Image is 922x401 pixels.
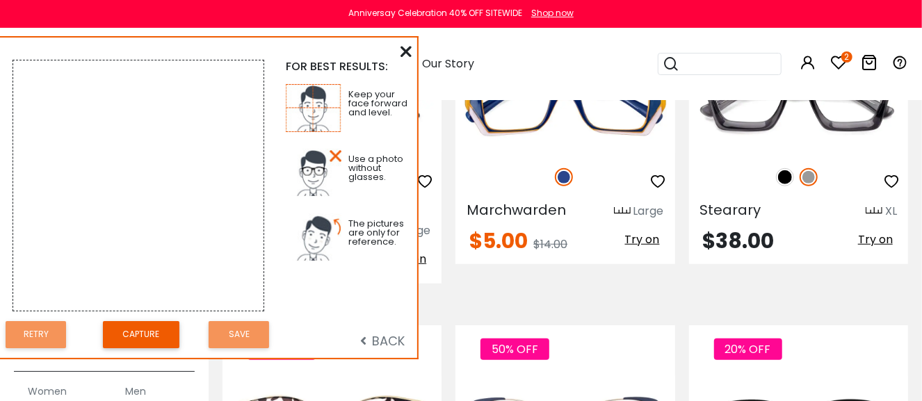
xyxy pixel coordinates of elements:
[866,206,882,217] img: size ruler
[858,231,893,247] span: Try on
[348,152,403,183] span: Use a photo without glasses.
[360,332,405,350] span: BACK
[841,51,852,63] i: 2
[830,57,847,73] a: 2
[531,7,574,19] div: Shop now
[348,88,407,119] span: Keep your face forward and level.
[103,321,179,348] button: Capture
[533,236,567,252] span: $14.00
[6,321,66,348] button: Retry
[125,383,146,400] label: Men
[700,200,761,220] span: Stearary
[286,213,342,261] img: tp3.jpg
[854,231,897,249] button: Try on
[800,168,818,186] img: Gray
[209,321,269,348] button: Save
[467,200,566,220] span: Marchwarden
[714,338,782,360] span: 20% OFF
[776,168,794,186] img: Black
[348,7,522,19] div: Anniversay Celebration 40% OFF SITEWIDE
[286,84,342,132] img: tp1.jpg
[28,383,67,400] label: Women
[633,203,664,220] div: Large
[286,60,412,73] div: FOR BEST RESULTS:
[524,7,574,19] a: Shop now
[555,168,573,186] img: Blue
[621,231,664,249] button: Try on
[625,231,660,247] span: Try on
[286,149,342,197] img: tp2.jpg
[480,338,549,360] span: 50% OFF
[703,226,775,256] span: $38.00
[422,56,474,72] span: Our Story
[885,203,897,220] div: XL
[348,217,404,248] span: The pictures are only for reference.
[614,206,631,217] img: size ruler
[469,226,528,256] span: $5.00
